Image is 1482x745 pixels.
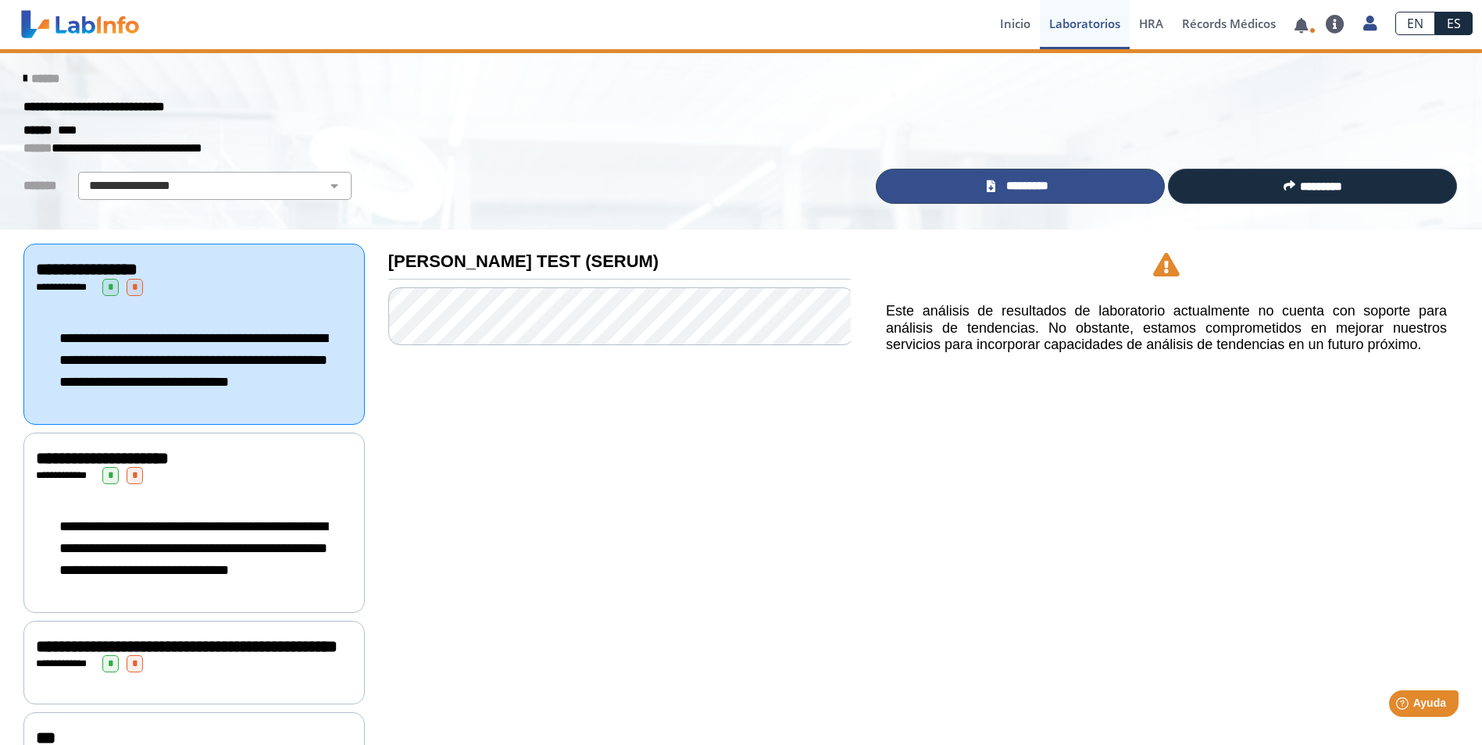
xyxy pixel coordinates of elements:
h5: Este análisis de resultados de laboratorio actualmente no cuenta con soporte para análisis de ten... [886,303,1447,354]
a: ES [1435,12,1473,35]
iframe: Help widget launcher [1343,684,1465,728]
span: HRA [1139,16,1163,31]
b: [PERSON_NAME] TEST (SERUM) [388,251,659,271]
a: EN [1395,12,1435,35]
